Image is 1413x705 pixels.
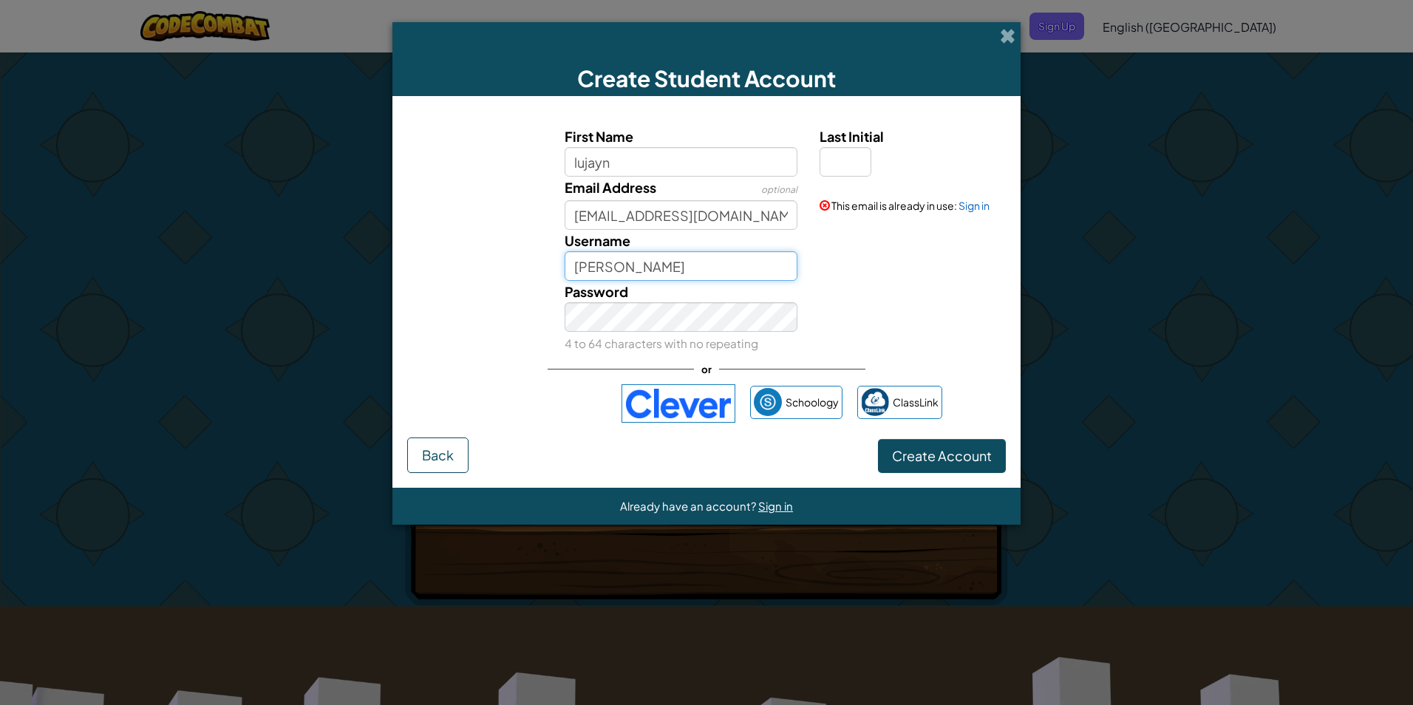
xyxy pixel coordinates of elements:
[565,232,630,249] span: Username
[893,392,939,413] span: ClassLink
[754,388,782,416] img: schoology.png
[422,446,454,463] span: Back
[861,388,889,416] img: classlink-logo-small.png
[959,199,990,212] a: Sign in
[565,336,758,350] small: 4 to 64 characters with no repeating
[831,199,957,212] span: This email is already in use:
[565,128,633,145] span: First Name
[761,184,797,195] span: optional
[622,384,735,423] img: clever-logo-blue.png
[892,447,992,464] span: Create Account
[407,437,469,473] button: Back
[464,387,614,420] iframe: Sign in with Google Button
[577,64,836,92] span: Create Student Account
[565,179,656,196] span: Email Address
[786,392,839,413] span: Schoology
[565,283,628,300] span: Password
[758,499,793,513] a: Sign in
[620,499,758,513] span: Already have an account?
[820,128,884,145] span: Last Initial
[694,358,719,380] span: or
[878,439,1006,473] button: Create Account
